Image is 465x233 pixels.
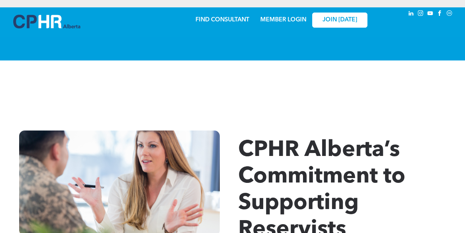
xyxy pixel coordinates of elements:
[195,17,249,23] a: FIND CONSULTANT
[312,13,367,28] a: JOIN [DATE]
[436,9,444,19] a: facebook
[407,9,415,19] a: linkedin
[323,17,357,24] span: JOIN [DATE]
[260,17,306,23] a: MEMBER LOGIN
[13,15,80,28] img: A blue and white logo for cp alberta
[417,9,425,19] a: instagram
[445,9,454,19] a: Social network
[426,9,434,19] a: youtube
